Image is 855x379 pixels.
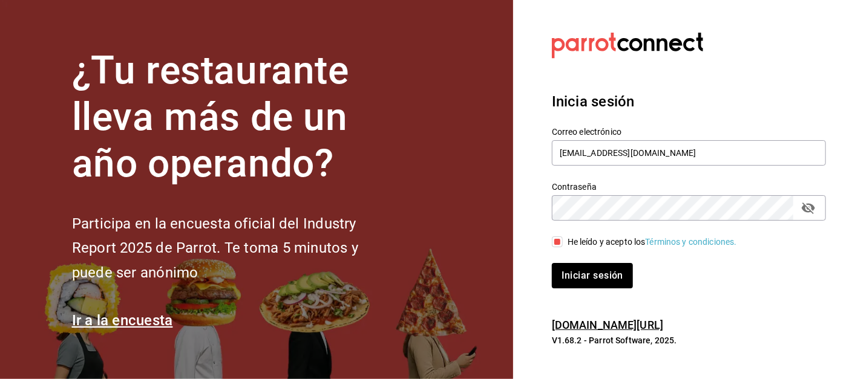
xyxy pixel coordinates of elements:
[72,312,173,329] a: Ir a la encuesta
[552,91,826,112] h3: Inicia sesión
[72,48,399,187] h1: ¿Tu restaurante lleva más de un año operando?
[552,128,826,137] label: Correo electrónico
[552,263,633,288] button: Iniciar sesión
[552,140,826,166] input: Ingresa tu correo electrónico
[552,319,663,331] a: [DOMAIN_NAME][URL]
[552,334,826,346] p: V1.68.2 - Parrot Software, 2025.
[646,237,737,247] a: Términos y condiciones.
[568,236,737,248] div: He leído y acepto los
[72,212,399,285] h2: Participa en la encuesta oficial del Industry Report 2025 de Parrot. Te toma 5 minutos y puede se...
[798,198,819,218] button: passwordField
[552,183,826,192] label: Contraseña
